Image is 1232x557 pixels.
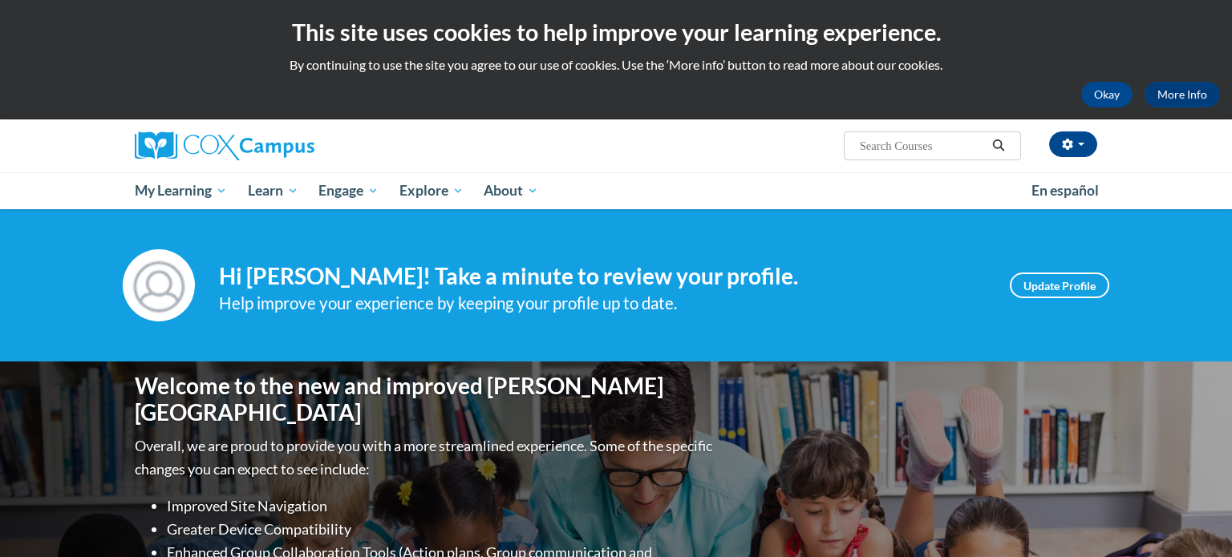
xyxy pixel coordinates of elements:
span: Learn [248,181,298,200]
a: Explore [389,172,474,209]
h2: This site uses cookies to help improve your learning experience. [12,16,1220,48]
li: Greater Device Compatibility [167,518,716,541]
a: About [474,172,549,209]
a: Engage [308,172,389,209]
button: Okay [1081,82,1133,107]
a: Learn [237,172,309,209]
span: About [484,181,538,200]
span: Engage [318,181,379,200]
h1: Welcome to the new and improved [PERSON_NAME][GEOGRAPHIC_DATA] [135,373,716,426]
img: Cox Campus [135,131,314,160]
button: Search [987,136,1011,155]
div: Help improve your experience by keeping your profile up to date. [219,290,986,317]
a: More Info [1145,82,1220,107]
a: My Learning [124,172,237,209]
span: My Learning [135,181,227,200]
h4: Hi [PERSON_NAME]! Take a minute to review your profile. [219,263,986,290]
a: Update Profile [1010,272,1109,298]
div: Main menu [111,172,1121,209]
a: Cox Campus [135,131,440,160]
li: Improved Site Navigation [167,494,716,518]
a: En español [1021,174,1109,208]
img: Profile Image [123,249,195,321]
button: Account Settings [1049,131,1097,157]
span: Explore [399,181,464,200]
input: Search Courses [858,136,987,155]
span: En español [1031,182,1099,199]
p: By continuing to use the site you agree to our use of cookies. Use the ‘More info’ button to read... [12,56,1220,74]
p: Overall, we are proud to provide you with a more streamlined experience. Some of the specific cha... [135,434,716,481]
